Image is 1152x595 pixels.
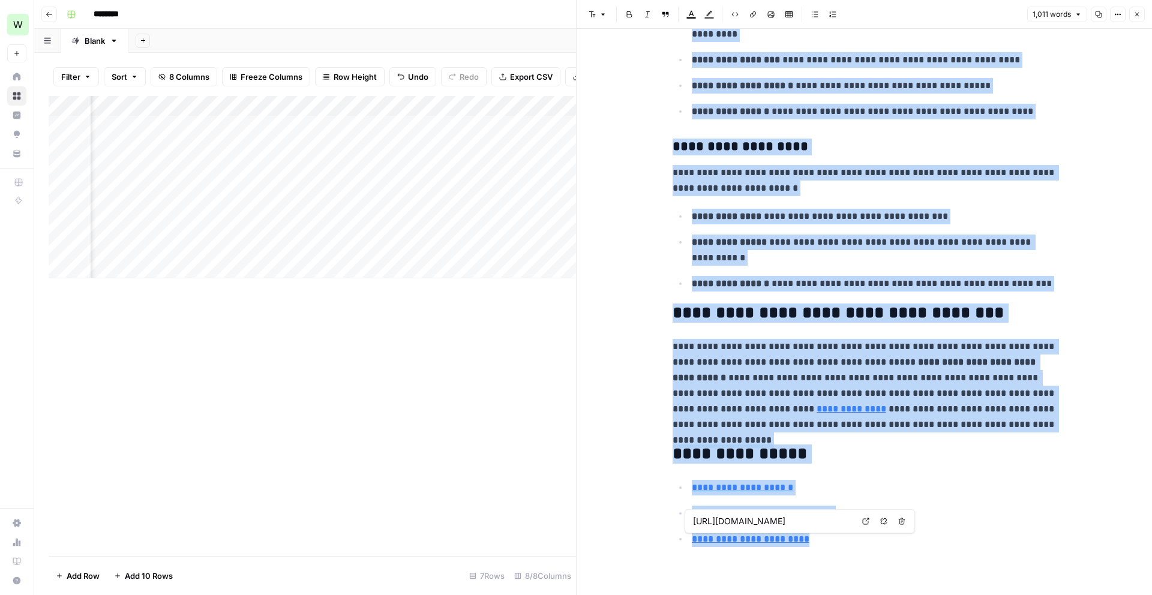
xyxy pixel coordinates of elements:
button: Filter [53,67,99,86]
button: Undo [389,67,436,86]
a: Learning Hub [7,552,26,571]
button: 1,011 words [1027,7,1087,22]
button: Add 10 Rows [107,566,180,585]
span: Add Row [67,570,100,582]
a: Blank [61,29,128,53]
a: Your Data [7,144,26,163]
button: Redo [441,67,487,86]
a: Settings [7,513,26,533]
span: Sort [112,71,127,83]
span: 8 Columns [169,71,209,83]
button: 8 Columns [151,67,217,86]
span: Add 10 Rows [125,570,173,582]
span: Freeze Columns [241,71,302,83]
div: Blank [85,35,105,47]
a: Opportunities [7,125,26,144]
button: Add Row [49,566,107,585]
a: Usage [7,533,26,552]
div: 8/8 Columns [509,566,576,585]
span: W [13,17,23,32]
div: 7 Rows [464,566,509,585]
span: Export CSV [510,71,553,83]
button: Workspace: Workspace1 [7,10,26,40]
button: Sort [104,67,146,86]
span: Filter [61,71,80,83]
button: Help + Support [7,571,26,590]
span: Undo [408,71,428,83]
a: Browse [7,86,26,106]
a: Insights [7,106,26,125]
span: Redo [460,71,479,83]
button: Freeze Columns [222,67,310,86]
span: Row Height [334,71,377,83]
a: Home [7,67,26,86]
button: Row Height [315,67,385,86]
button: Export CSV [491,67,560,86]
span: 1,011 words [1033,9,1071,20]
